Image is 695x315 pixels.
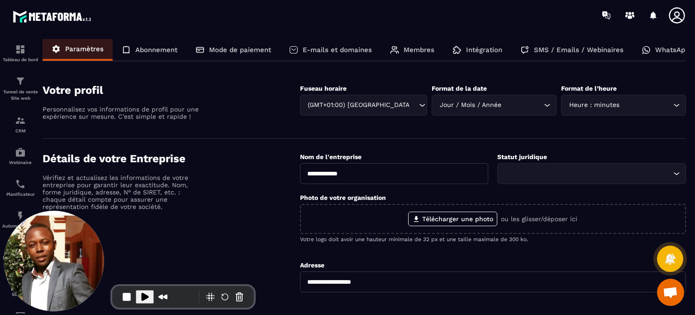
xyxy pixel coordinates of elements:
p: ou les glisser/déposer ici [501,215,577,223]
a: social-networksocial-networkRéseaux Sociaux [2,267,38,304]
p: Membres [404,46,434,54]
p: Tunnel de vente Site web [2,89,38,102]
input: Search for option [503,169,671,179]
a: automationsautomationsEspace membre [2,235,38,267]
p: Réseaux Sociaux [2,287,38,297]
p: Webinaire [2,160,38,165]
img: scheduler [15,179,26,189]
div: Ouvrir le chat [657,279,684,306]
p: SMS / Emails / Webinaires [534,46,624,54]
p: CRM [2,128,38,133]
div: Search for option [497,163,686,184]
a: formationformationTunnel de vente Site web [2,69,38,108]
img: logo [13,8,94,25]
div: Search for option [300,95,428,116]
p: Tableau de bord [2,57,38,62]
label: Adresse [300,262,324,269]
label: Fuseau horaire [300,85,347,92]
input: Search for option [621,100,671,110]
p: Vérifiez et actualisez les informations de votre entreprise pour garantir leur exactitude. Nom, f... [43,174,201,210]
p: Intégration [466,46,502,54]
img: formation [15,115,26,126]
img: automations [15,147,26,158]
p: Paramètres [65,45,104,53]
span: (GMT+01:00) [GEOGRAPHIC_DATA] [306,100,410,110]
img: formation [15,76,26,87]
img: formation [15,44,26,55]
label: Télécharger une photo [408,212,497,226]
a: schedulerschedulerPlanificateur [2,172,38,204]
p: E-mails et domaines [303,46,372,54]
a: automationsautomationsAutomatisations [2,204,38,235]
label: Statut juridique [497,153,547,160]
p: Espace membre [2,255,38,260]
p: Votre logo doit avoir une hauteur minimale de 32 px et une taille maximale de 300 ko. [300,236,686,242]
h4: Détails de votre Entreprise [43,152,300,165]
label: Format de la date [432,85,487,92]
input: Search for option [410,100,417,110]
p: Abonnement [135,46,177,54]
span: Jour / Mois / Année [438,100,503,110]
a: formationformationCRM [2,108,38,140]
a: formationformationTableau de bord [2,37,38,69]
span: Heure : minutes [567,100,621,110]
label: Photo de votre organisation [300,194,386,201]
p: Planificateur [2,192,38,197]
p: WhatsApp [655,46,689,54]
label: Nom de l'entreprise [300,153,362,160]
a: automationsautomationsWebinaire [2,140,38,172]
p: Mode de paiement [209,46,271,54]
h4: Votre profil [43,84,300,97]
img: automations [15,210,26,221]
div: Search for option [432,95,557,116]
div: Search for option [561,95,686,116]
label: Format de l’heure [561,85,617,92]
input: Search for option [503,100,542,110]
p: Personnalisez vos informations de profil pour une expérience sur mesure. C'est simple et rapide ! [43,106,201,120]
p: Automatisations [2,223,38,228]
